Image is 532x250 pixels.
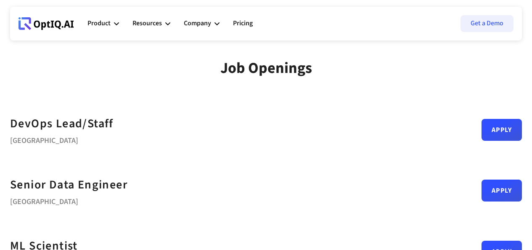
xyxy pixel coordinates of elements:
[10,114,114,133] a: DevOps Lead/Staff
[87,18,111,29] div: Product
[220,59,312,77] div: Job Openings
[482,119,522,141] a: Apply
[87,11,119,36] div: Product
[10,175,127,194] a: Senior Data Engineer
[19,11,74,36] a: Webflow Homepage
[132,18,162,29] div: Resources
[482,180,522,202] a: Apply
[10,194,127,206] div: [GEOGRAPHIC_DATA]
[10,133,114,145] div: [GEOGRAPHIC_DATA]
[233,11,253,36] a: Pricing
[132,11,170,36] div: Resources
[184,18,211,29] div: Company
[184,11,220,36] div: Company
[461,15,513,32] a: Get a Demo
